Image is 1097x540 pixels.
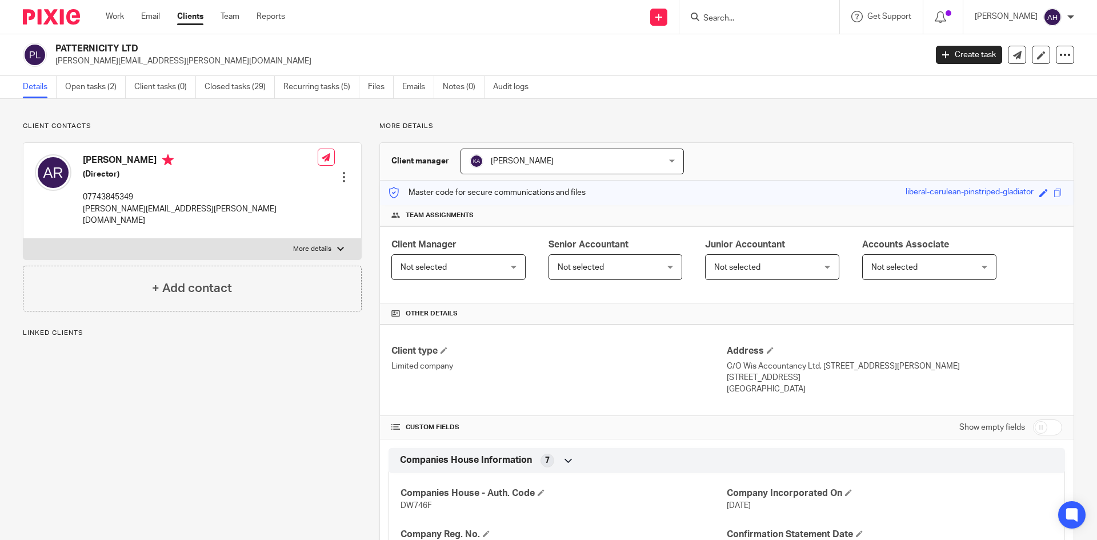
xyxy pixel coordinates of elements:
[391,423,727,432] h4: CUSTOM FIELDS
[221,11,239,22] a: Team
[141,11,160,22] a: Email
[975,11,1038,22] p: [PERSON_NAME]
[391,240,457,249] span: Client Manager
[548,240,628,249] span: Senior Accountant
[406,211,474,220] span: Team assignments
[23,122,362,131] p: Client contacts
[545,455,550,466] span: 7
[35,154,71,191] img: svg%3E
[936,46,1002,64] a: Create task
[401,263,447,271] span: Not selected
[558,263,604,271] span: Not selected
[257,11,285,22] a: Reports
[23,76,57,98] a: Details
[368,76,394,98] a: Files
[470,154,483,168] img: svg%3E
[65,76,126,98] a: Open tasks (2)
[491,157,554,165] span: [PERSON_NAME]
[162,154,174,166] i: Primary
[23,329,362,338] p: Linked clients
[106,11,124,22] a: Work
[867,13,911,21] span: Get Support
[83,154,318,169] h4: [PERSON_NAME]
[83,169,318,180] h5: (Director)
[906,186,1034,199] div: liberal-cerulean-pinstriped-gladiator
[293,245,331,254] p: More details
[443,76,485,98] a: Notes (0)
[400,454,532,466] span: Companies House Information
[705,240,785,249] span: Junior Accountant
[23,9,80,25] img: Pixie
[862,240,949,249] span: Accounts Associate
[83,203,318,227] p: [PERSON_NAME][EMAIL_ADDRESS][PERSON_NAME][DOMAIN_NAME]
[727,383,1062,395] p: [GEOGRAPHIC_DATA]
[205,76,275,98] a: Closed tasks (29)
[391,155,449,167] h3: Client manager
[727,487,1053,499] h4: Company Incorporated On
[727,372,1062,383] p: [STREET_ADDRESS]
[702,14,805,24] input: Search
[727,345,1062,357] h4: Address
[391,361,727,372] p: Limited company
[959,422,1025,433] label: Show empty fields
[714,263,760,271] span: Not selected
[134,76,196,98] a: Client tasks (0)
[23,43,47,67] img: svg%3E
[401,502,432,510] span: DW746F
[391,345,727,357] h4: Client type
[152,279,232,297] h4: + Add contact
[283,76,359,98] a: Recurring tasks (5)
[55,43,746,55] h2: PATTERNICITY LTD
[83,191,318,203] p: 07743845349
[401,487,727,499] h4: Companies House - Auth. Code
[727,361,1062,372] p: C/O Wis Accountancy Ltd, [STREET_ADDRESS][PERSON_NAME]
[55,55,919,67] p: [PERSON_NAME][EMAIL_ADDRESS][PERSON_NAME][DOMAIN_NAME]
[177,11,203,22] a: Clients
[1043,8,1062,26] img: svg%3E
[389,187,586,198] p: Master code for secure communications and files
[493,76,537,98] a: Audit logs
[871,263,918,271] span: Not selected
[402,76,434,98] a: Emails
[379,122,1074,131] p: More details
[727,502,751,510] span: [DATE]
[406,309,458,318] span: Other details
